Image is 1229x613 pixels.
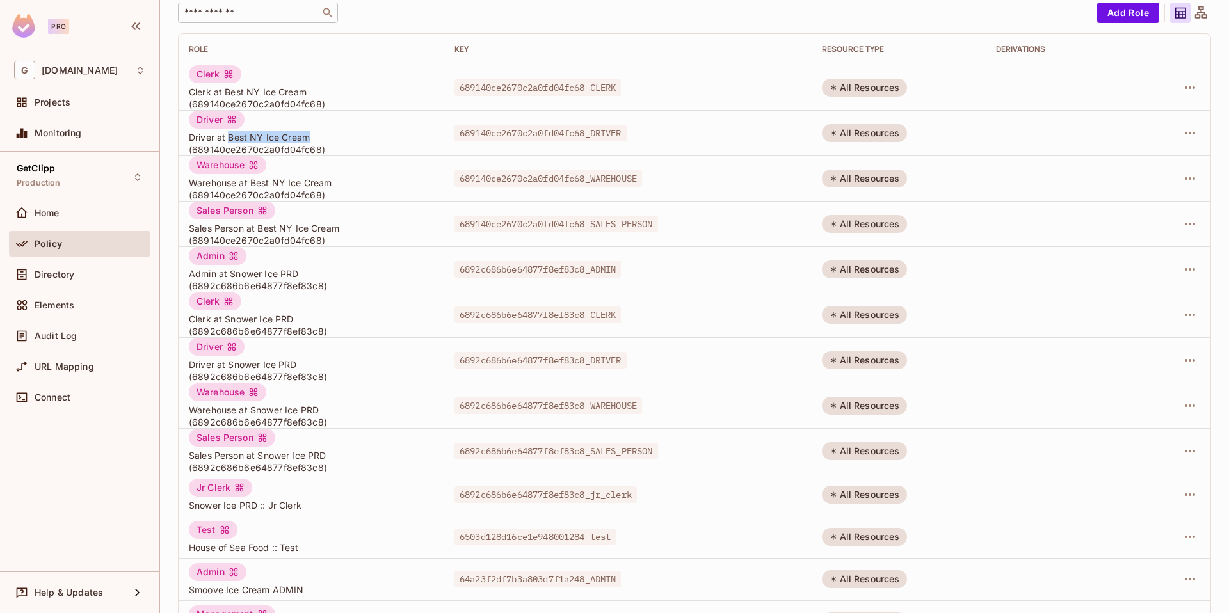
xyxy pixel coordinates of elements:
[189,584,434,596] span: Smoove Ice Cream ADMIN
[17,163,55,173] span: GetClipp
[189,383,266,401] div: Warehouse
[14,61,35,79] span: G
[189,111,245,129] div: Driver
[454,44,801,54] div: Key
[35,300,74,310] span: Elements
[822,215,908,233] div: All Resources
[454,397,642,414] span: 6892c686b6e64877f8ef83c8_WAREHOUSE
[822,170,908,187] div: All Resources
[35,208,60,218] span: Home
[35,587,103,598] span: Help & Updates
[189,499,434,511] span: Snower Ice PRD :: Jr Clerk
[454,529,616,545] span: 6503d128d16ce1e948001284_test
[822,528,908,546] div: All Resources
[189,247,246,265] div: Admin
[35,331,77,341] span: Audit Log
[822,351,908,369] div: All Resources
[48,19,69,34] div: Pro
[35,97,70,107] span: Projects
[454,261,622,278] span: 6892c686b6e64877f8ef83c8_ADMIN
[189,177,434,201] span: Warehouse at Best NY Ice Cream (689140ce2670c2a0fd04fc68)
[189,44,434,54] div: Role
[454,352,627,369] span: 6892c686b6e64877f8ef83c8_DRIVER
[822,44,976,54] div: RESOURCE TYPE
[454,306,622,323] span: 6892c686b6e64877f8ef83c8_CLERK
[17,178,61,188] span: Production
[189,65,241,83] div: Clerk
[454,571,622,587] span: 64a23f2df7b3a803d7f1a248_ADMIN
[189,202,275,219] div: Sales Person
[822,442,908,460] div: All Resources
[35,392,70,402] span: Connect
[1097,3,1159,23] button: Add Role
[189,404,434,428] span: Warehouse at Snower Ice PRD (6892c686b6e64877f8ef83c8)
[35,269,74,280] span: Directory
[189,449,434,474] span: Sales Person at Snower Ice PRD (6892c686b6e64877f8ef83c8)
[42,65,118,76] span: Workspace: getclipp.com
[454,443,658,459] span: 6892c686b6e64877f8ef83c8_SALES_PERSON
[822,306,908,324] div: All Resources
[189,563,246,581] div: Admin
[35,239,62,249] span: Policy
[189,313,434,337] span: Clerk at Snower Ice PRD (6892c686b6e64877f8ef83c8)
[996,44,1133,54] div: Derivations
[454,125,627,141] span: 689140ce2670c2a0fd04fc68_DRIVER
[454,216,658,232] span: 689140ce2670c2a0fd04fc68_SALES_PERSON
[189,541,434,553] span: House of Sea Food :: Test
[189,222,434,246] span: Sales Person at Best NY Ice Cream (689140ce2670c2a0fd04fc68)
[189,521,237,539] div: Test
[189,479,252,497] div: Jr Clerk
[12,14,35,38] img: SReyMgAAAABJRU5ErkJggg==
[822,486,908,504] div: All Resources
[189,358,434,383] span: Driver at Snower Ice PRD (6892c686b6e64877f8ef83c8)
[454,79,622,96] span: 689140ce2670c2a0fd04fc68_CLERK
[822,397,908,415] div: All Resources
[822,79,908,97] div: All Resources
[189,156,266,174] div: Warehouse
[822,260,908,278] div: All Resources
[189,292,241,310] div: Clerk
[189,267,434,292] span: Admin at Snower Ice PRD (6892c686b6e64877f8ef83c8)
[189,429,275,447] div: Sales Person
[189,131,434,155] span: Driver at Best NY Ice Cream (689140ce2670c2a0fd04fc68)
[454,170,642,187] span: 689140ce2670c2a0fd04fc68_WAREHOUSE
[454,486,637,503] span: 6892c686b6e64877f8ef83c8_jr_clerk
[822,570,908,588] div: All Resources
[35,362,94,372] span: URL Mapping
[189,86,434,110] span: Clerk at Best NY Ice Cream (689140ce2670c2a0fd04fc68)
[822,124,908,142] div: All Resources
[189,338,245,356] div: Driver
[35,128,82,138] span: Monitoring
